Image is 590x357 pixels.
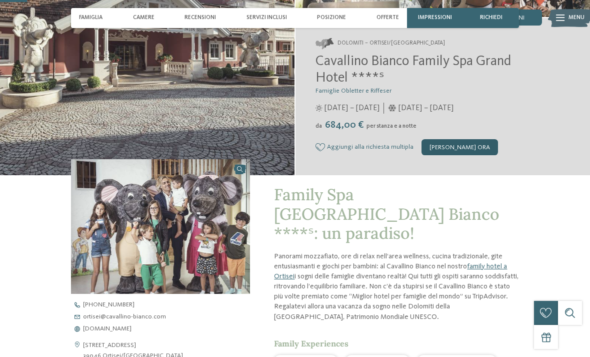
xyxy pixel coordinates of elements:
i: Orari d'apertura estate [315,105,322,112]
span: [PHONE_NUMBER] [83,302,134,308]
a: family hotel a Ortisei [274,263,507,280]
i: Orari d'apertura inverno [388,105,396,112]
span: [DATE] – [DATE] [324,103,379,114]
a: [DOMAIN_NAME] [71,326,264,332]
span: Famiglie Obletter e Riffeser [315,88,391,94]
span: Family Spa [GEOGRAPHIC_DATA] Bianco ****ˢ: un paradiso! [274,184,499,243]
span: Famiglia [79,15,102,21]
span: [DOMAIN_NAME] [83,326,131,332]
span: Dolomiti – Ortisei/[GEOGRAPHIC_DATA] [337,40,445,48]
span: per stanza e a notte [366,123,416,129]
span: ortisei@ cavallino-bianco. com [83,314,166,320]
span: Camere [133,15,154,21]
span: Servizi inclusi [246,15,287,21]
span: Offerte [376,15,399,21]
p: Panorami mozzafiato, ore di relax nell’area wellness, cucina tradizionale, gite entusiasmanti e g... [274,251,519,322]
span: richiedi [480,15,502,21]
a: ortisei@cavallino-bianco.com [71,314,264,320]
span: Posizione [317,15,346,21]
img: Nel family hotel a Ortisei i vostri desideri diventeranno realtà [71,159,250,294]
div: [PERSON_NAME] ora [421,139,498,155]
span: [DATE] – [DATE] [398,103,453,114]
span: Aggiungi alla richiesta multipla [327,144,413,151]
span: Cavallino Bianco Family Spa Grand Hotel ****ˢ [315,55,511,86]
span: Recensioni [184,15,216,21]
span: Impressioni [418,15,452,21]
span: da [315,123,322,129]
span: 684,00 € [323,120,365,130]
a: [PHONE_NUMBER] [71,302,264,308]
span: Family Experiences [274,338,348,348]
